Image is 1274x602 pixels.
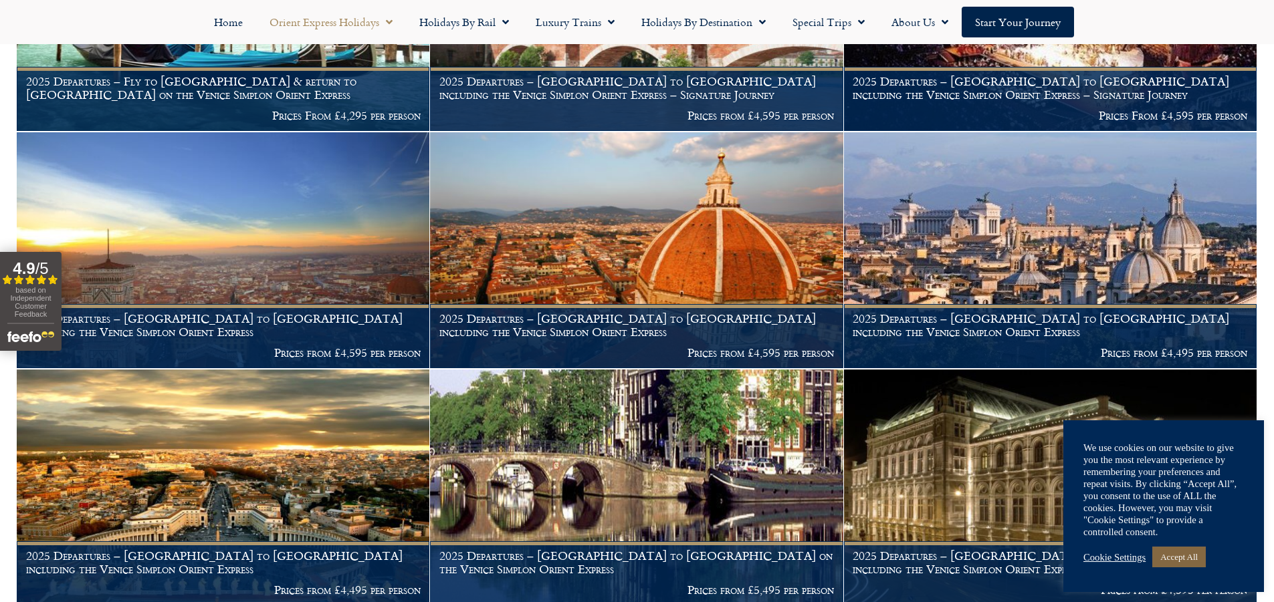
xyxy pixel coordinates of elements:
[26,75,421,101] h1: 2025 Departures – Fly to [GEOGRAPHIC_DATA] & return to [GEOGRAPHIC_DATA] on the Venice Simplon Or...
[1083,442,1244,538] div: We use cookies on our website to give you the most relevant experience by remembering your prefer...
[17,132,430,369] a: 2025 Departures – [GEOGRAPHIC_DATA] to [GEOGRAPHIC_DATA] including the Venice Simplon Orient Expr...
[406,7,522,37] a: Holidays by Rail
[439,75,834,101] h1: 2025 Departures – [GEOGRAPHIC_DATA] to [GEOGRAPHIC_DATA] including the Venice Simplon Orient Expr...
[26,583,421,597] p: Prices from £4,495 per person
[962,7,1074,37] a: Start your Journey
[853,346,1247,359] p: Prices from £4,495 per person
[628,7,779,37] a: Holidays by Destination
[853,75,1247,101] h1: 2025 Departures – [GEOGRAPHIC_DATA] to [GEOGRAPHIC_DATA] including the Venice Simplon Orient Expr...
[878,7,962,37] a: About Us
[7,7,1267,37] nav: Menu
[439,109,834,122] p: Prices from £4,595 per person
[26,312,421,338] h1: 2025 Departures – [GEOGRAPHIC_DATA] to [GEOGRAPHIC_DATA] including the Venice Simplon Orient Express
[439,346,834,359] p: Prices from £4,595 per person
[853,312,1247,338] h1: 2025 Departures – [GEOGRAPHIC_DATA] to [GEOGRAPHIC_DATA] including the Venice Simplon Orient Express
[1083,551,1146,563] a: Cookie Settings
[522,7,628,37] a: Luxury Trains
[430,132,843,369] a: 2025 Departures – [GEOGRAPHIC_DATA] to [GEOGRAPHIC_DATA] including the Venice Simplon Orient Expr...
[439,549,834,575] h1: 2025 Departures – [GEOGRAPHIC_DATA] to [GEOGRAPHIC_DATA] on the Venice Simplon Orient Express
[256,7,406,37] a: Orient Express Holidays
[853,109,1247,122] p: Prices From £4,595 per person
[779,7,878,37] a: Special Trips
[201,7,256,37] a: Home
[844,132,1257,369] a: 2025 Departures – [GEOGRAPHIC_DATA] to [GEOGRAPHIC_DATA] including the Venice Simplon Orient Expr...
[1152,547,1206,567] a: Accept All
[26,346,421,359] p: Prices from £4,595 per person
[439,312,834,338] h1: 2025 Departures – [GEOGRAPHIC_DATA] to [GEOGRAPHIC_DATA] including the Venice Simplon Orient Express
[26,109,421,122] p: Prices From £4,295 per person
[853,549,1247,575] h1: 2025 Departures – [GEOGRAPHIC_DATA] to [GEOGRAPHIC_DATA] including the Venice Simplon Orient Express
[853,583,1247,597] p: Prices from £4,595 per person
[439,583,834,597] p: Prices from £5,495 per person
[26,549,421,575] h1: 2025 Departures – [GEOGRAPHIC_DATA] to [GEOGRAPHIC_DATA] including the Venice Simplon Orient Express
